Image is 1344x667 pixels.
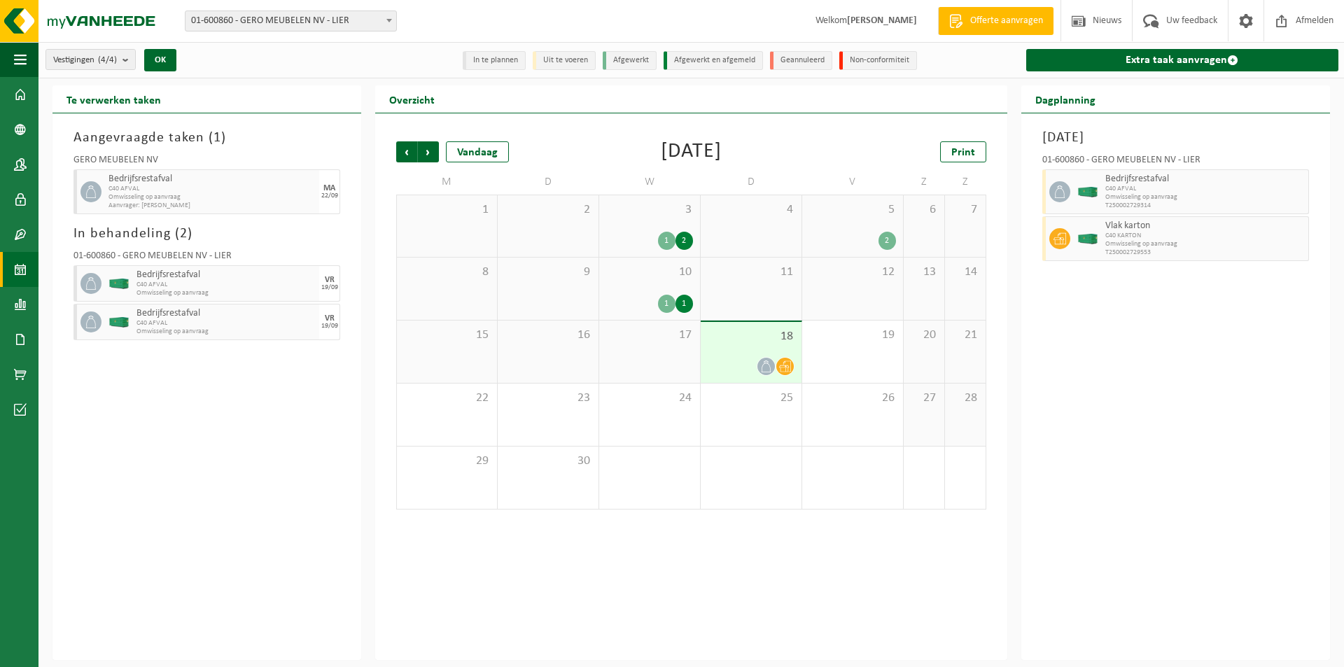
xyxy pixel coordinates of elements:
[675,295,693,313] div: 1
[404,454,490,469] span: 29
[144,49,176,71] button: OK
[136,289,316,297] span: Omwisseling op aanvraag
[73,127,340,148] h3: Aangevraagde taken ( )
[375,85,449,113] h2: Overzicht
[911,265,937,280] span: 13
[1105,174,1305,185] span: Bedrijfsrestafval
[599,169,701,195] td: W
[1105,240,1305,248] span: Omwisseling op aanvraag
[505,454,591,469] span: 30
[606,202,693,218] span: 3
[52,85,175,113] h2: Te verwerken taken
[606,265,693,280] span: 10
[1077,187,1098,197] img: HK-XC-40-GN-00
[606,391,693,406] span: 24
[1077,234,1098,244] img: HK-XC-40-GN-00
[1105,248,1305,257] span: T250002729553
[664,51,763,70] li: Afgewerkt en afgemeld
[847,15,917,26] strong: [PERSON_NAME]
[136,281,316,289] span: C40 AFVAL
[945,169,986,195] td: Z
[136,328,316,336] span: Omwisseling op aanvraag
[1105,193,1305,202] span: Omwisseling op aanvraag
[1042,155,1309,169] div: 01-600860 - GERO MEUBELEN NV - LIER
[1105,185,1305,193] span: C40 AFVAL
[809,328,896,343] span: 19
[498,169,599,195] td: D
[952,391,979,406] span: 28
[108,174,316,185] span: Bedrijfsrestafval
[321,284,338,291] div: 19/09
[1026,49,1338,71] a: Extra taak aanvragen
[911,202,937,218] span: 6
[45,49,136,70] button: Vestigingen(4/4)
[418,141,439,162] span: Volgende
[1021,85,1109,113] h2: Dagplanning
[839,51,917,70] li: Non-conformiteit
[505,328,591,343] span: 16
[708,391,794,406] span: 25
[396,169,498,195] td: M
[404,391,490,406] span: 22
[708,202,794,218] span: 4
[213,131,221,145] span: 1
[802,169,904,195] td: V
[770,51,832,70] li: Geannuleerd
[325,276,335,284] div: VR
[967,14,1046,28] span: Offerte aanvragen
[108,279,129,289] img: HK-XC-40-GN-00
[1042,127,1309,148] h3: [DATE]
[396,141,417,162] span: Vorige
[108,193,316,202] span: Omwisseling op aanvraag
[404,202,490,218] span: 1
[1105,202,1305,210] span: T250002729314
[73,251,340,265] div: 01-600860 - GERO MEUBELEN NV - LIER
[185,10,397,31] span: 01-600860 - GERO MEUBELEN NV - LIER
[108,317,129,328] img: HK-XC-40-GN-00
[180,227,188,241] span: 2
[809,265,896,280] span: 12
[505,265,591,280] span: 9
[878,232,896,250] div: 2
[675,232,693,250] div: 2
[98,55,117,64] count: (4/4)
[136,269,316,281] span: Bedrijfsrestafval
[533,51,596,70] li: Uit te voeren
[658,232,675,250] div: 1
[708,329,794,344] span: 18
[1105,232,1305,240] span: C40 KARTON
[404,328,490,343] span: 15
[911,391,937,406] span: 27
[708,265,794,280] span: 11
[185,11,396,31] span: 01-600860 - GERO MEUBELEN NV - LIER
[321,192,338,199] div: 22/09
[325,314,335,323] div: VR
[940,141,986,162] a: Print
[108,185,316,193] span: C40 AFVAL
[661,141,722,162] div: [DATE]
[701,169,802,195] td: D
[505,391,591,406] span: 23
[321,323,338,330] div: 19/09
[809,391,896,406] span: 26
[404,265,490,280] span: 8
[136,308,316,319] span: Bedrijfsrestafval
[951,147,975,158] span: Print
[1105,220,1305,232] span: Vlak karton
[323,184,335,192] div: MA
[53,50,117,71] span: Vestigingen
[809,202,896,218] span: 5
[952,328,979,343] span: 21
[606,328,693,343] span: 17
[73,223,340,244] h3: In behandeling ( )
[505,202,591,218] span: 2
[952,202,979,218] span: 7
[108,202,316,210] span: Aanvrager: [PERSON_NAME]
[463,51,526,70] li: In te plannen
[603,51,657,70] li: Afgewerkt
[136,319,316,328] span: C40 AFVAL
[904,169,945,195] td: Z
[911,328,937,343] span: 20
[73,155,340,169] div: GERO MEUBELEN NV
[938,7,1053,35] a: Offerte aanvragen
